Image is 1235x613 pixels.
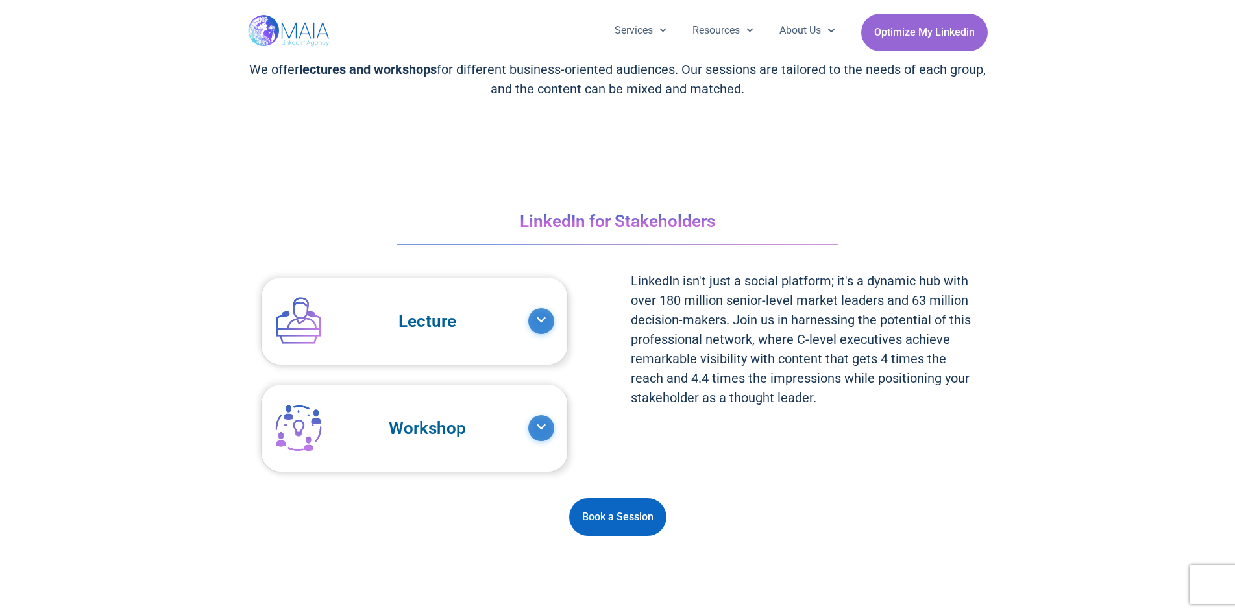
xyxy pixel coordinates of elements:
[874,20,975,45] span: Optimize My Linkedin
[766,14,848,47] a: About Us
[262,278,567,365] div: Lecture
[602,14,679,47] a: Services
[275,287,528,355] a: Lecture
[275,394,528,462] a: Workshop
[569,498,666,536] a: Book a Session
[582,505,654,529] span: Book a Session
[248,60,988,99] h2: We offer for different business-oriented audiences. Our sessions are tailored to the needs of eac...
[262,385,567,472] div: Workshop
[602,14,848,47] nav: Menu
[631,271,975,407] h2: LinkedIn isn't just a social platform; it's a dynamic hub with over 180 million senior-level mark...
[520,205,715,237] h2: LinkedIn for Stakeholders
[679,14,766,47] a: Resources
[299,62,437,77] b: lectures and workshops
[861,14,988,51] a: Optimize My Linkedin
